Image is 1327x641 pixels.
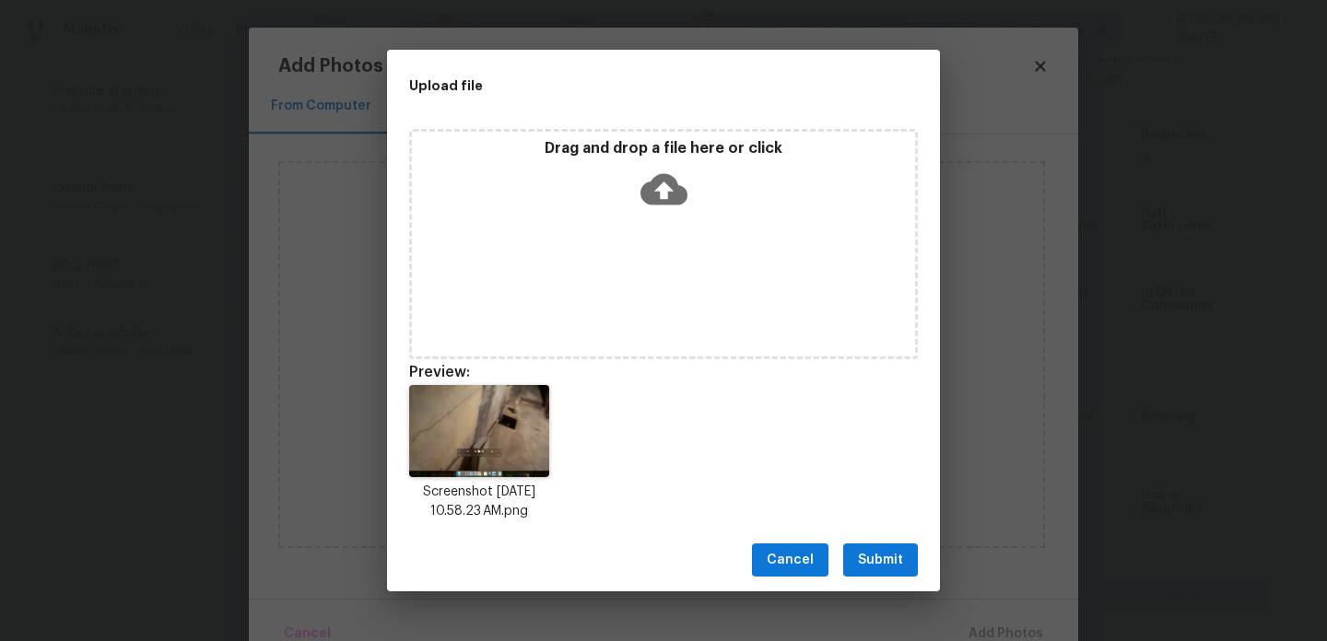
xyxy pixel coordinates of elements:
[767,549,814,572] span: Cancel
[409,385,549,477] img: T+QzzrMN47l+gAAAABJRU5ErkJggg==
[858,549,903,572] span: Submit
[412,139,915,158] p: Drag and drop a file here or click
[409,76,835,96] h2: Upload file
[409,483,549,521] p: Screenshot [DATE] 10.58.23 AM.png
[752,543,828,577] button: Cancel
[843,543,918,577] button: Submit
